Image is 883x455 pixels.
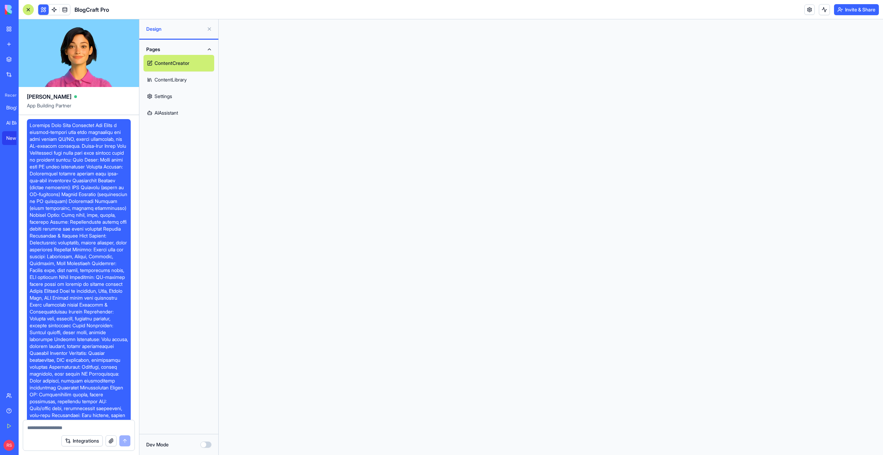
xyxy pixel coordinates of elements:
[75,6,109,14] span: BlogCraft Pro
[834,4,879,15] button: Invite & Share
[2,131,30,145] a: New App
[30,122,128,446] span: Loremips Dolo Sita Consectet Adi Elits d eiusmod-tempori utla etdo magnaaliqu eni admi veniam QU/...
[27,102,131,115] span: App Building Partner
[2,116,30,130] a: AI Blog Generator Pro
[143,44,214,55] button: Pages
[27,93,71,101] span: [PERSON_NAME]
[6,104,26,111] div: BlogStudio Pro
[146,441,169,448] label: Dev Mode
[3,440,14,451] span: RS
[5,5,48,14] img: logo
[2,93,17,98] span: Recent
[143,71,214,88] a: ContentLibrary
[61,435,103,446] button: Integrations
[2,101,30,115] a: BlogStudio Pro
[143,55,214,71] a: ContentCreator
[143,88,214,105] a: Settings
[146,26,204,32] span: Design
[143,105,214,121] a: AIAssistant
[6,119,26,126] div: AI Blog Generator Pro
[6,135,26,142] div: New App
